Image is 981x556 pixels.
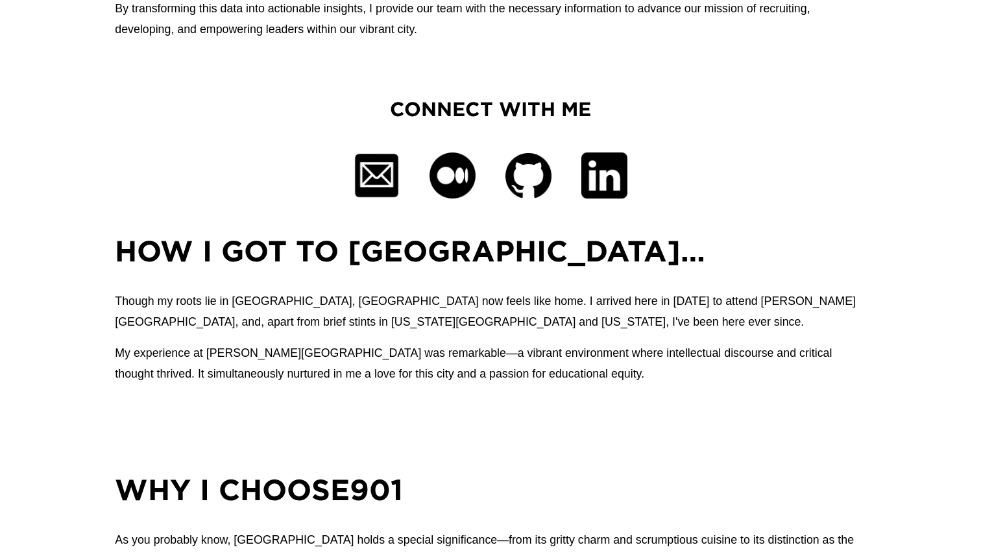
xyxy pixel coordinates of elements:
h3: CONNECT WITH ME [304,95,676,122]
h2: Why I Choose901 [115,470,866,509]
h2: How I got to [GEOGRAPHIC_DATA]… [115,232,866,270]
p: My experience at [PERSON_NAME][GEOGRAPHIC_DATA] was remarkable—a vibrant environment where intell... [115,343,866,384]
p: Though my roots lie in [GEOGRAPHIC_DATA], [GEOGRAPHIC_DATA] now feels like home. I arrived here i... [115,291,866,332]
